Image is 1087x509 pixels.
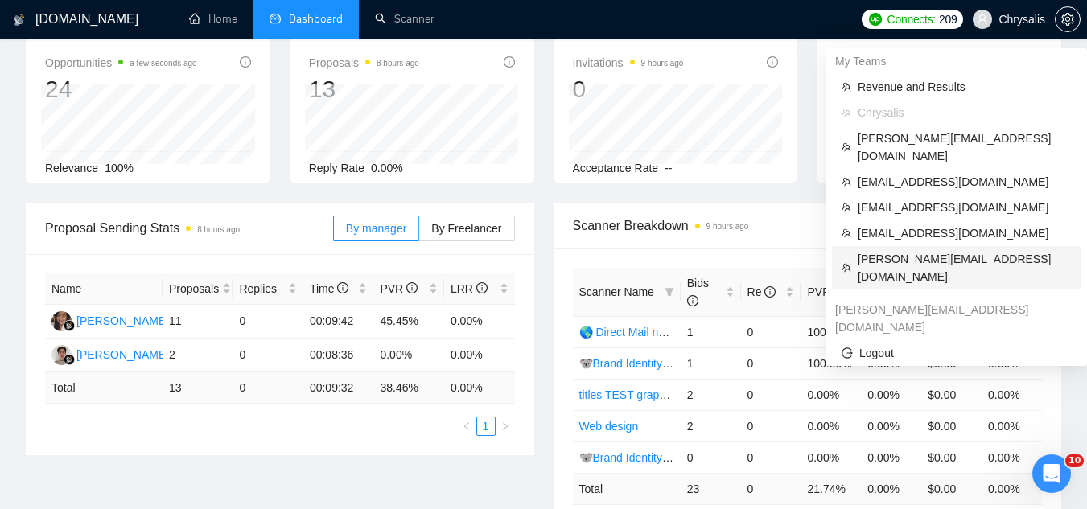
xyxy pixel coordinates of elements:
th: Name [45,273,163,305]
span: Scanner Breakdown [573,216,1043,236]
li: Previous Page [457,417,476,436]
td: 0.00% [982,441,1042,473]
img: DS [51,311,72,331]
td: 0 [741,316,801,347]
div: If you still need help with extending the subscription or have any other questions, I’m here to a... [26,289,251,367]
span: Relevance [45,162,98,174]
td: 1 [681,316,741,347]
div: If you still need help with extending the subscription or have any other questions, I’m here to a... [13,279,264,377]
a: 🐨Brand Identity design 30/07 [579,451,730,464]
a: setting [1055,13,1081,26]
iframe: Intercom live chat [1032,454,1071,493]
span: Time [310,282,348,295]
span: PVR [380,282,418,295]
td: Total [573,473,681,504]
td: 100.00% [801,347,861,379]
span: left [462,421,471,431]
textarea: Message… [14,338,308,365]
td: 0.00% [861,379,921,410]
div: We understand you'd like to extend [PERSON_NAME]'s subscription. However, subscription extensions... [13,22,309,277]
button: Gif picker [76,371,89,384]
a: 🐨Brand Identity design 06/08 (J) [579,357,747,370]
td: $ 0.00 [921,473,982,504]
span: 209 [939,10,957,28]
span: 0.00% [371,162,403,174]
span: setting [1056,13,1080,26]
td: 0.00% [444,305,515,339]
span: Proposals [169,280,219,298]
th: Proposals [163,273,233,305]
a: Source reference 131066304: [104,113,117,125]
td: 0.00% [373,339,444,372]
div: 0 [573,74,684,105]
img: logo [14,7,25,33]
span: Chrysalis [858,104,1071,121]
button: Start recording [102,371,115,384]
span: team [842,263,851,273]
a: homeHome [189,12,237,26]
h1: AI Assistant from GigRadar 📡 [78,6,250,31]
div: [PERSON_NAME] [76,312,169,330]
td: 0 [233,305,303,339]
span: Invitations [573,53,684,72]
span: Re [747,285,776,298]
span: By manager [346,222,406,235]
span: team [842,203,851,212]
img: gigradar-bm.png [64,320,75,331]
td: 0.00% [801,441,861,473]
span: filter [665,287,674,297]
span: team [842,82,851,92]
span: [EMAIL_ADDRESS][DOMAIN_NAME] [858,173,1071,191]
button: Send a message… [276,365,302,391]
div: To request a subscription extension, you'll need to access your account settings or contact our b... [26,133,296,228]
td: $0.00 [921,379,982,410]
a: Source reference 153154915: [175,215,187,228]
span: Connects: [887,10,936,28]
td: 0 [233,372,303,404]
div: We understand you'd like to extend [PERSON_NAME]'s subscription. However, subscription extensions... [26,31,296,126]
span: team [842,108,851,117]
td: 0.00 % [861,473,921,504]
td: 0.00 % [982,473,1042,504]
span: team [842,177,851,187]
td: 0.00% [861,410,921,441]
span: -- [665,162,672,174]
th: Replies [233,273,303,305]
button: Emoji picker [51,371,64,384]
span: 10 [1065,454,1084,467]
span: right [500,421,510,431]
div: AI Assistant from GigRadar 📡 says… [13,279,309,413]
a: Web design [579,420,639,433]
td: 38.46 % [373,372,444,404]
img: upwork-logo.png [869,13,882,26]
button: setting [1055,6,1081,32]
td: 0.00 % [444,372,515,404]
span: info-circle [240,56,251,68]
img: Profile image for AI Assistant from GigRadar 📡 [46,14,72,39]
time: 9 hours ago [706,222,749,231]
span: Bids [687,277,709,307]
td: 0.00% [861,441,921,473]
span: LRR [451,282,488,295]
td: 23 [681,473,741,504]
div: Which email address is associated with the account that needs the subscription extension? [26,236,296,268]
time: 8 hours ago [197,225,240,234]
span: Dashboard [289,12,343,26]
span: info-circle [337,282,348,293]
td: 11 [163,305,233,339]
a: DS[PERSON_NAME] [51,314,169,326]
a: titles TEST graph brand🇺🇸 10/06 (T) [579,388,760,401]
td: 0 [681,441,741,473]
button: Home [252,11,282,42]
td: 0 [233,339,303,372]
span: Proposals [309,53,419,72]
span: Scanner Name [579,285,654,298]
td: Total [45,372,163,404]
td: 0 [741,410,801,441]
a: 🌎 Direct Mail new CL [579,326,690,339]
button: left [457,417,476,436]
div: [PERSON_NAME] [76,346,169,363]
time: 9 hours ago [641,59,684,68]
span: [EMAIL_ADDRESS][DOMAIN_NAME] [858,199,1071,216]
td: 21.74 % [801,473,861,504]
